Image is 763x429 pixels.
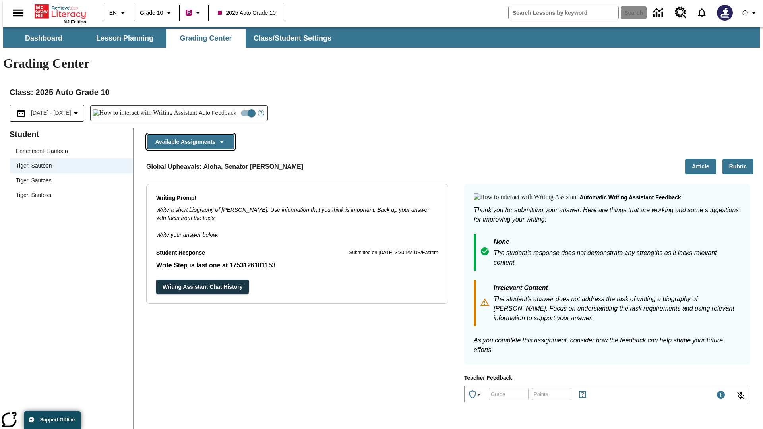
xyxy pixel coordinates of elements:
button: Open Help for Writing Assistant [255,106,267,121]
input: Grade: Letters, numbers, %, + and - are allowed. [489,383,529,404]
button: Open side menu [6,1,30,25]
span: Auto Feedback [199,109,236,117]
span: EN [109,9,117,17]
p: The student's response does not demonstrate any strengths as it lacks relevant content. [494,248,741,267]
p: The student's answer does not address the task of writing a biography of [PERSON_NAME]. Focus on ... [494,294,741,323]
span: Tiger, Sautoes [16,176,126,185]
svg: Collapse Date Range Filter [71,108,81,118]
button: Article, Will open in new tab [685,159,716,174]
button: Available Assignments [147,134,234,150]
div: Tiger, Sautoss [10,188,133,203]
span: [DATE] - [DATE] [31,109,71,117]
button: Dashboard [4,29,83,48]
img: How to interact with Writing Assistant [474,193,578,201]
div: Maximum 1000 characters Press Escape to exit toolbar and use left and right arrow keys to access ... [716,390,726,401]
h2: Class : 2025 Auto Grade 10 [10,86,753,99]
p: Global Upheavals: Aloha, Senator [PERSON_NAME] [146,162,303,172]
button: Boost Class color is violet red. Change class color [182,6,206,20]
p: None [494,237,741,248]
p: Student Response [156,249,205,257]
img: Avatar [717,5,733,21]
span: Grade 10 [140,9,163,17]
input: Points: Must be equal to or less than 25. [532,383,571,404]
h1: Grading Center [3,56,760,71]
p: Automatic writing assistant feedback [580,193,681,202]
p: Thank you for submitting your answer. Here are things that are working and some suggestions for i... [474,205,741,224]
div: Points: Must be equal to or less than 25. [532,388,571,400]
button: Select the date range menu item [13,108,81,118]
a: Notifications [691,2,712,23]
button: Profile/Settings [738,6,763,20]
p: Write your answer below. [156,222,438,239]
img: How to interact with Writing Assistant [93,109,198,117]
p: Submitted on [DATE] 3:30 PM US/Eastern [349,249,438,257]
span: B [187,8,191,17]
button: Rubric, Will open in new tab [722,159,753,174]
div: Tiger, Sautoen [10,158,133,173]
span: 2025 Auto Grade 10 [218,9,275,17]
p: Write a short biography of [PERSON_NAME]. Use information that you think is important. Back up yo... [156,206,438,222]
span: Tiger, Sautoss [16,191,126,199]
span: Support Offline [40,417,75,423]
input: search field [509,6,618,19]
button: Grading Center [166,29,246,48]
a: Data Center [648,2,670,24]
p: As you complete this assignment, consider how the feedback can help shape your future efforts. [474,336,741,355]
p: Student Response [156,261,438,270]
div: Tiger, Sautoes [10,173,133,188]
span: Enrichment, Sautoen [16,147,126,155]
button: Support Offline [24,411,81,429]
button: Achievements [465,386,487,402]
body: Type your response here. [3,6,116,14]
button: Lesson Planning [85,29,165,48]
button: Language: EN, Select a language [106,6,131,20]
button: Rules for Earning Points and Achievements, Will open in new tab [575,386,591,402]
div: Grade: Letters, numbers, %, + and - are allowed. [489,388,529,400]
p: Writing Prompt [156,194,438,203]
button: Click to activate and allow voice recognition [731,386,750,405]
div: SubNavbar [3,27,760,48]
span: NJ Edition [64,19,86,24]
div: Enrichment, Sautoen [10,144,133,158]
span: @ [742,9,748,17]
button: Select a new avatar [712,2,738,23]
div: SubNavbar [3,29,339,48]
a: Home [35,4,86,19]
a: Resource Center, Will open in new tab [670,2,691,23]
p: Student [10,128,133,141]
div: Home [35,3,86,24]
p: Write Step is last one at 1753126181153 [156,261,438,270]
button: Grade: Grade 10, Select a grade [137,6,177,20]
p: Irrelevant Content [494,283,741,294]
span: Tiger, Sautoen [16,162,126,170]
button: Writing Assistant Chat History [156,280,249,294]
button: Class/Student Settings [247,29,338,48]
p: Teacher Feedback [464,374,750,383]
